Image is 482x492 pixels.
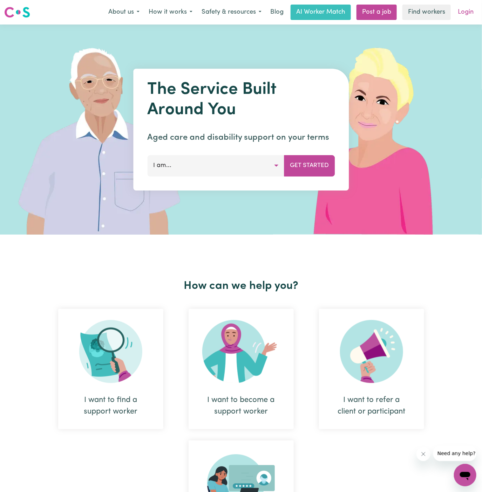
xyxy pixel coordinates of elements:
[58,309,163,429] div: I want to find a support worker
[75,394,147,417] div: I want to find a support worker
[46,279,437,293] h2: How can we help you?
[4,4,30,20] a: Careseekers logo
[319,309,424,429] div: I want to refer a client or participant
[147,155,284,176] button: I am...
[454,5,478,20] a: Login
[144,5,197,20] button: How it works
[284,155,335,176] button: Get Started
[189,309,294,429] div: I want to become a support worker
[416,447,430,461] iframe: Close message
[4,6,30,19] img: Careseekers logo
[433,446,476,461] iframe: Message from company
[357,5,397,20] a: Post a job
[336,394,407,417] div: I want to refer a client or participant
[340,320,403,383] img: Refer
[205,394,277,417] div: I want to become a support worker
[202,320,280,383] img: Become Worker
[79,320,142,383] img: Search
[147,80,335,120] h1: The Service Built Around You
[402,5,451,20] a: Find workers
[197,5,266,20] button: Safety & resources
[104,5,144,20] button: About us
[147,131,335,144] p: Aged care and disability support on your terms
[454,464,476,486] iframe: Button to launch messaging window
[291,5,351,20] a: AI Worker Match
[266,5,288,20] a: Blog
